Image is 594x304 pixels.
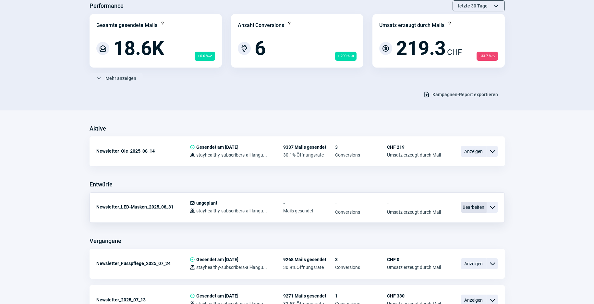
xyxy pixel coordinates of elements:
span: 30.1% Öffnungsrate [283,152,335,158]
span: - [283,200,335,206]
h3: Vergangene [90,236,121,246]
span: Gesendet am [DATE] [196,293,238,298]
div: Newsletter_Öle_2025_08_14 [96,145,190,158]
span: 219.3 [396,39,446,58]
h3: Aktive [90,123,106,134]
span: CHF 0 [387,257,441,262]
span: 6 [255,39,266,58]
span: Mehr anzeigen [105,73,136,83]
div: Gesamte gesendete Mails [96,21,157,29]
span: stayhealthy-subscribers-all-langu... [196,208,267,213]
span: letzte 30 Tage [458,1,488,11]
span: 9268 Mails gesendet [283,257,335,262]
span: Anzeigen [461,146,487,157]
span: 3 [335,257,387,262]
span: 3 [335,145,387,150]
span: ungeplant [196,200,217,206]
span: Bearbeiten [461,202,487,213]
span: 30.9% Öffnungsrate [283,265,335,270]
div: Newsletter_Fusspflege_2025_07_24 [96,257,190,270]
span: stayhealthy-subscribers-all-langu... [196,265,267,270]
div: Umsatz erzeugt durch Mails [379,21,444,29]
span: Mails gesendet [283,208,335,213]
span: - 33.7 % [477,52,498,61]
span: Anzeigen [461,258,487,269]
button: Mehr anzeigen [90,73,143,84]
span: - [335,200,387,207]
h3: Entwürfe [90,179,113,190]
span: Conversions [335,265,387,270]
span: 9337 Mails gesendet [283,145,335,150]
span: Umsatz erzeugt durch Mail [387,265,441,270]
button: Kampagnen-Report exportieren [417,89,505,100]
span: stayhealthy-subscribers-all-langu... [196,152,267,158]
span: Umsatz erzeugt durch Mail [387,209,441,215]
div: Anzahl Conversions [238,21,284,29]
h3: Performance [90,1,124,11]
span: + 200 % [335,52,357,61]
span: CHF [447,46,462,58]
span: Umsatz erzeugt durch Mail [387,152,441,158]
span: Gesendet am [DATE] [196,257,238,262]
span: Gesendet am [DATE] [196,145,238,150]
span: 18.6K [113,39,164,58]
span: + 0.6 % [195,52,215,61]
span: Conversions [335,152,387,158]
span: CHF 219 [387,145,441,150]
div: Newsletter_LED-Masken_2025_08_31 [96,200,190,213]
span: CHF 330 [387,293,441,298]
span: 9271 Mails gesendet [283,293,335,298]
span: 1 [335,293,387,298]
span: Kampagnen-Report exportieren [432,89,498,100]
span: Conversions [335,209,387,215]
span: - [387,200,441,207]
